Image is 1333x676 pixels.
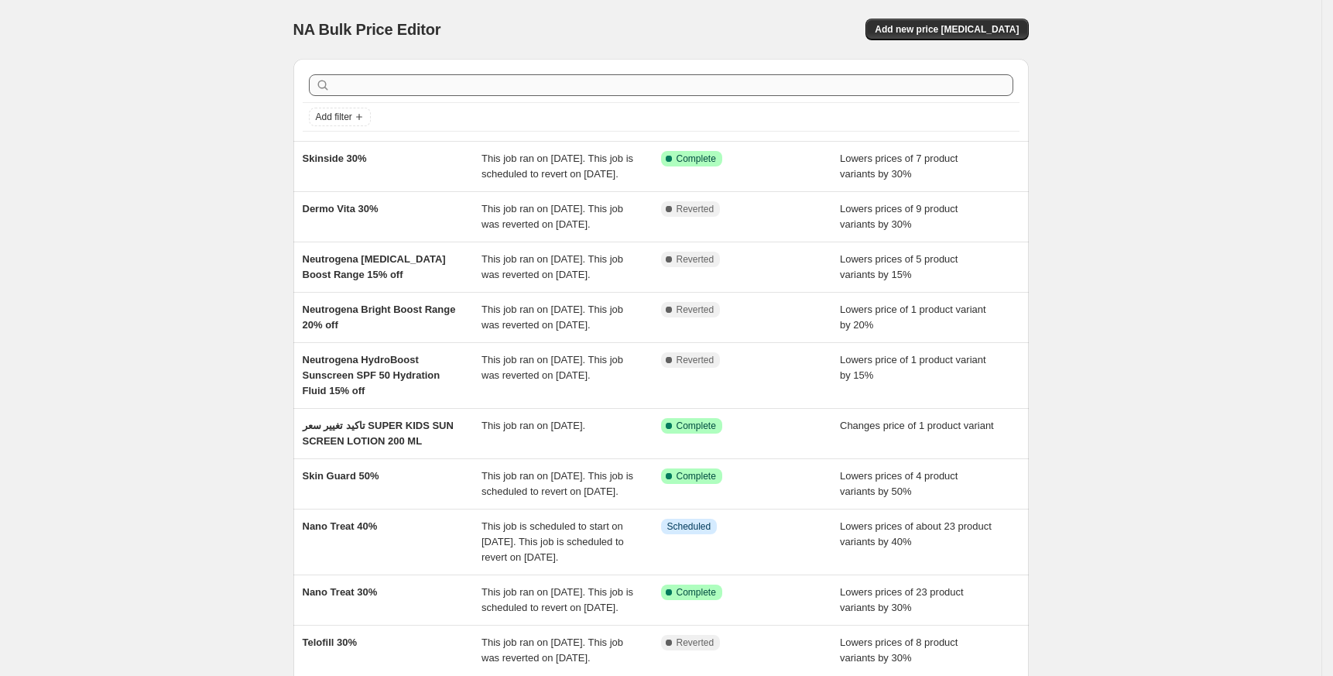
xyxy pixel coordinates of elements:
[481,420,585,431] span: This job ran on [DATE].
[840,586,964,613] span: Lowers prices of 23 product variants by 30%
[677,586,716,599] span: Complete
[481,203,623,230] span: This job ran on [DATE]. This job was reverted on [DATE].
[481,253,623,280] span: This job ran on [DATE]. This job was reverted on [DATE].
[840,153,958,180] span: Lowers prices of 7 product variants by 30%
[303,354,440,396] span: Neutrogena HydroBoost Sunscreen SPF 50 Hydration Fluid 15% off
[677,253,714,266] span: Reverted
[309,108,371,126] button: Add filter
[481,153,633,180] span: This job ran on [DATE]. This job is scheduled to revert on [DATE].
[840,420,994,431] span: Changes price of 1 product variant
[303,420,454,447] span: تاكيد تغيير سعر SUPER KIDS SUN SCREEN LOTION 200 ML
[303,470,379,482] span: Skin Guard 50%
[481,354,623,381] span: This job ran on [DATE]. This job was reverted on [DATE].
[677,153,716,165] span: Complete
[303,637,358,648] span: Telofill 30%
[865,19,1028,40] button: Add new price [MEDICAL_DATA]
[303,153,367,164] span: Skinside 30%
[840,354,986,381] span: Lowers price of 1 product variant by 15%
[840,203,958,230] span: Lowers prices of 9 product variants by 30%
[316,111,352,123] span: Add filter
[840,520,992,547] span: Lowers prices of about 23 product variants by 40%
[875,23,1019,36] span: Add new price [MEDICAL_DATA]
[303,203,379,214] span: Dermo Vita 30%
[481,304,623,331] span: This job ran on [DATE]. This job was reverted on [DATE].
[481,586,633,613] span: This job ran on [DATE]. This job is scheduled to revert on [DATE].
[303,304,456,331] span: Neutrogena Bright Boost Range 20% off
[677,637,714,649] span: Reverted
[303,520,378,532] span: Nano Treat 40%
[481,637,623,664] span: This job ran on [DATE]. This job was reverted on [DATE].
[303,253,446,280] span: Neutrogena [MEDICAL_DATA] Boost Range 15% off
[481,520,624,563] span: This job is scheduled to start on [DATE]. This job is scheduled to revert on [DATE].
[677,420,716,432] span: Complete
[677,203,714,215] span: Reverted
[667,520,711,533] span: Scheduled
[840,470,958,497] span: Lowers prices of 4 product variants by 50%
[840,253,958,280] span: Lowers prices of 5 product variants by 15%
[481,470,633,497] span: This job ran on [DATE]. This job is scheduled to revert on [DATE].
[677,470,716,482] span: Complete
[840,637,958,664] span: Lowers prices of 8 product variants by 30%
[677,354,714,366] span: Reverted
[677,304,714,316] span: Reverted
[840,304,986,331] span: Lowers price of 1 product variant by 20%
[293,21,441,38] span: NA Bulk Price Editor
[303,586,378,598] span: Nano Treat 30%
